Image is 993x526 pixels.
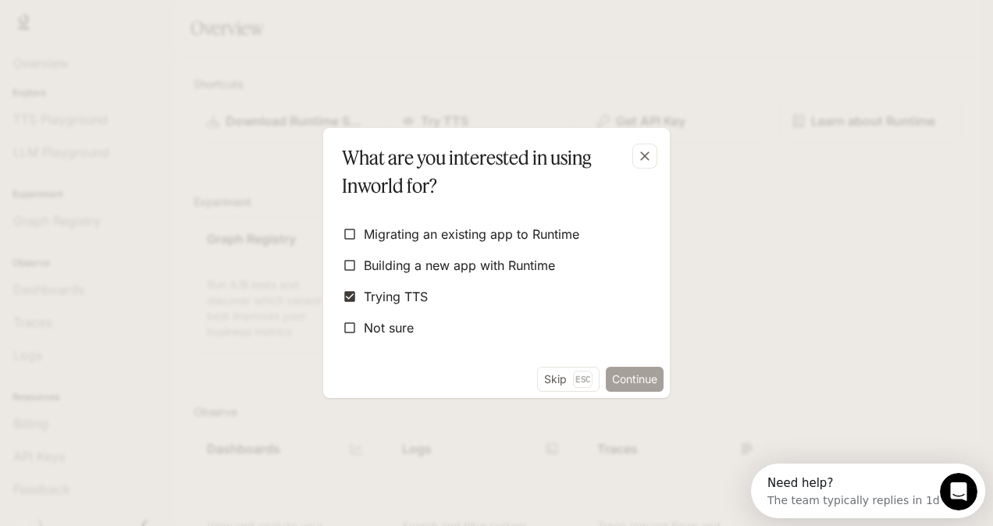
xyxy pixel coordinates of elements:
span: Building a new app with Runtime [364,256,555,275]
button: Continue [606,367,664,392]
span: Trying TTS [364,287,428,306]
p: What are you interested in using Inworld for? [342,144,645,200]
div: Need help? [16,13,189,26]
p: Esc [573,371,593,388]
button: SkipEsc [537,367,600,392]
span: Not sure [364,318,414,337]
iframe: Intercom live chat [940,473,977,510]
span: Migrating an existing app to Runtime [364,225,579,243]
iframe: Intercom live chat discovery launcher [751,464,985,518]
div: Open Intercom Messenger [6,6,235,49]
div: The team typically replies in 1d [16,26,189,42]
